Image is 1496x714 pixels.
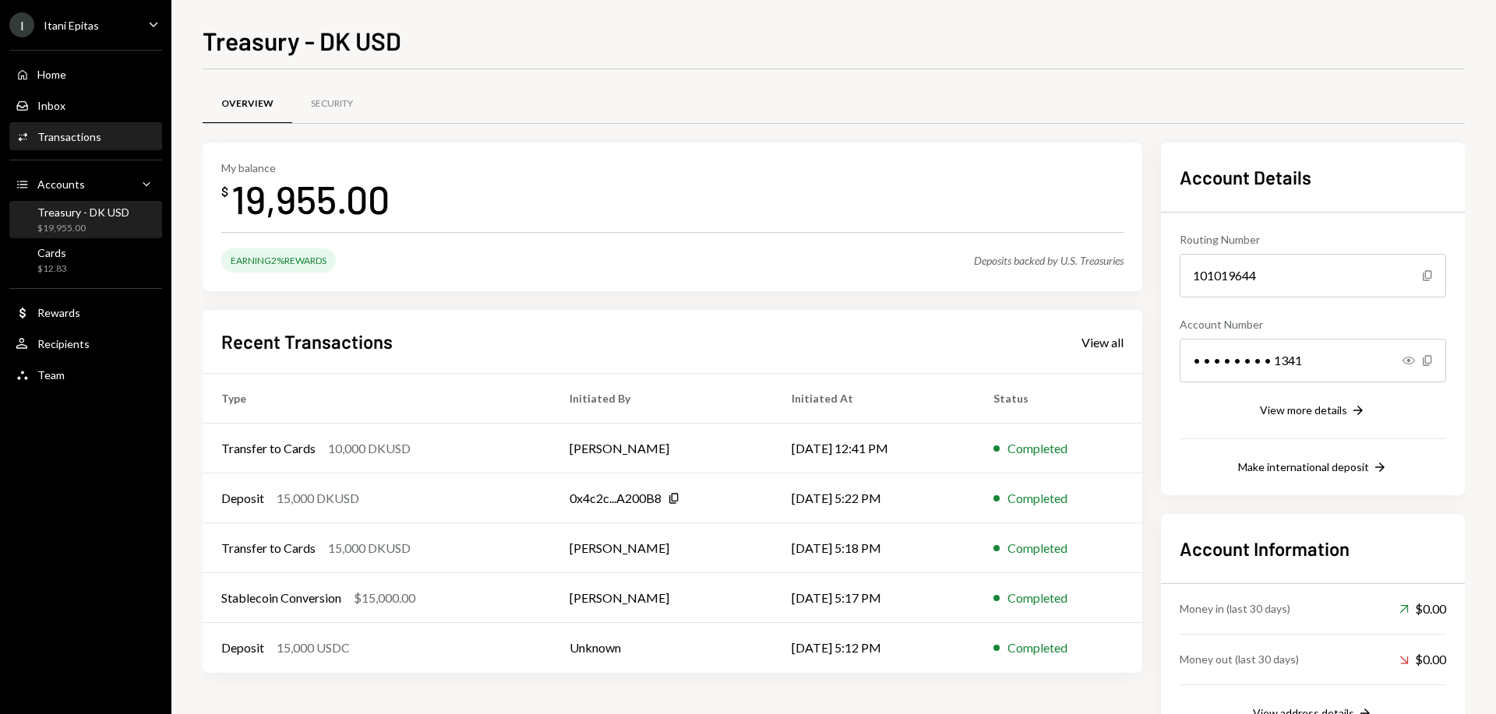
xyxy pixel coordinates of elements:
div: Deposits backed by U.S. Treasuries [974,254,1124,267]
th: Type [203,374,551,424]
a: Treasury - DK USD$19,955.00 [9,201,162,238]
a: Recipients [9,329,162,357]
td: Unknown [551,623,774,673]
div: Completed [1007,539,1067,557]
div: Cards [37,246,67,259]
td: [PERSON_NAME] [551,523,774,573]
div: Accounts [37,178,85,191]
a: Rewards [9,298,162,326]
td: [DATE] 5:22 PM [773,473,975,523]
div: Transactions [37,130,101,143]
div: Completed [1007,638,1067,657]
div: 15,000 DKUSD [328,539,411,557]
div: Stablecoin Conversion [221,589,341,607]
div: My balance [221,161,390,174]
div: Team [37,368,65,382]
div: Make international deposit [1238,460,1369,473]
div: 15,000 USDC [277,638,350,657]
h1: Treasury - DK USD [203,25,401,56]
div: 19,955.00 [231,174,390,223]
div: Treasury - DK USD [37,206,129,219]
div: $12.83 [37,262,67,276]
div: Overview [221,97,273,111]
div: Earning 2% Rewards [221,248,336,273]
td: [PERSON_NAME] [551,424,774,473]
h2: Account Details [1180,164,1446,190]
a: Accounts [9,170,162,198]
div: Itani Epitas [44,19,99,32]
h2: Account Information [1180,536,1446,561]
div: View more details [1260,403,1347,417]
div: 15,000 DKUSD [277,489,359,508]
div: Completed [1007,439,1067,458]
div: 10,000 DKUSD [328,439,411,458]
td: [PERSON_NAME] [551,573,774,623]
div: Security [311,97,353,111]
div: Recipients [37,337,90,350]
td: [DATE] 5:12 PM [773,623,975,673]
div: 101019644 [1180,254,1446,297]
div: $0.00 [1399,650,1446,669]
a: Cards$12.83 [9,241,162,279]
h2: Recent Transactions [221,329,393,354]
div: View all [1081,335,1124,350]
div: $ [221,184,228,199]
div: $15,000.00 [354,589,415,607]
a: Home [9,60,162,88]
a: Overview [203,85,292,125]
a: View all [1081,333,1124,350]
th: Status [975,374,1142,424]
div: • • • • • • • • 1341 [1180,339,1446,382]
div: $19,955.00 [37,222,129,235]
a: Security [292,85,372,125]
td: [DATE] 5:17 PM [773,573,975,623]
th: Initiated At [773,374,975,424]
a: Team [9,361,162,389]
td: [DATE] 12:41 PM [773,424,975,473]
div: Rewards [37,306,80,319]
div: Account Number [1180,316,1446,332]
td: [DATE] 5:18 PM [773,523,975,573]
div: Deposit [221,489,264,508]
a: Inbox [9,91,162,119]
div: Deposit [221,638,264,657]
div: Completed [1007,489,1067,508]
div: Routing Number [1180,231,1446,248]
div: Money in (last 30 days) [1180,600,1290,617]
button: View more details [1260,403,1366,420]
div: 0x4c2c...A200B8 [570,489,662,508]
div: $0.00 [1399,600,1446,618]
th: Initiated By [551,374,774,424]
a: Transactions [9,122,162,150]
div: Inbox [37,99,65,112]
div: I [9,12,34,37]
button: Make international deposit [1238,459,1388,477]
div: Money out (last 30 days) [1180,651,1299,667]
div: Home [37,68,66,81]
div: Transfer to Cards [221,539,316,557]
div: Completed [1007,589,1067,607]
div: Transfer to Cards [221,439,316,458]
